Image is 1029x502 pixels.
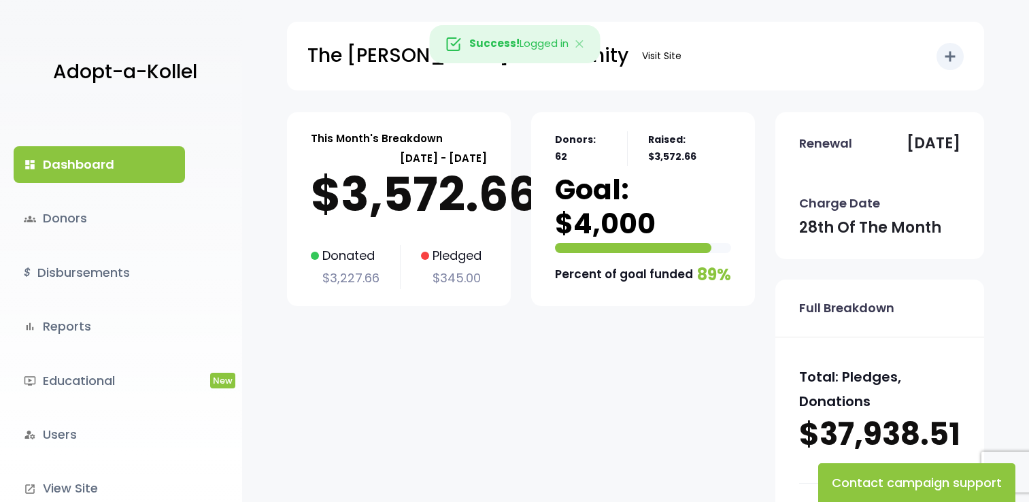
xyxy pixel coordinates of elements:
span: New [210,373,235,388]
p: [DATE] [907,130,960,157]
p: $345.00 [421,267,482,289]
p: Donors: 62 [555,131,607,165]
i: dashboard [24,158,36,171]
p: Total: Pledges, Donations [799,365,961,414]
a: ondemand_videoEducationalNew [14,363,185,399]
p: Pledged [421,245,482,267]
p: 28th of the month [799,214,941,241]
a: Visit Site [635,43,688,69]
i: ondemand_video [24,375,36,387]
p: Percent of goal funded [555,264,693,285]
a: groupsDonors [14,200,185,237]
p: The [PERSON_NAME] Community [307,39,628,73]
button: Close [560,26,600,63]
a: dashboardDashboard [14,146,185,183]
p: Renewal [799,133,852,154]
a: $Disbursements [14,254,185,291]
button: add [937,43,964,70]
p: Adopt-a-Kollel [53,55,197,89]
p: [DATE] - [DATE] [311,149,487,167]
i: manage_accounts [24,429,36,441]
p: Raised: $3,572.66 [648,131,730,165]
i: $ [24,263,31,283]
div: Logged in [429,25,600,63]
a: Adopt-a-Kollel [46,39,197,105]
button: Contact campaign support [818,463,1015,502]
a: bar_chartReports [14,308,185,345]
p: $3,572.66 [311,167,487,222]
p: $3,227.66 [311,267,379,289]
p: 89% [697,260,731,289]
p: Charge Date [799,193,880,214]
strong: Success! [469,36,520,50]
p: This Month's Breakdown [311,129,443,148]
p: Goal: $4,000 [555,173,731,241]
span: groups [24,213,36,225]
a: manage_accountsUsers [14,416,185,453]
i: add [942,48,958,65]
p: Full Breakdown [799,297,894,319]
i: launch [24,483,36,495]
p: Donated [311,245,379,267]
i: bar_chart [24,320,36,333]
p: $37,938.51 [799,414,961,456]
